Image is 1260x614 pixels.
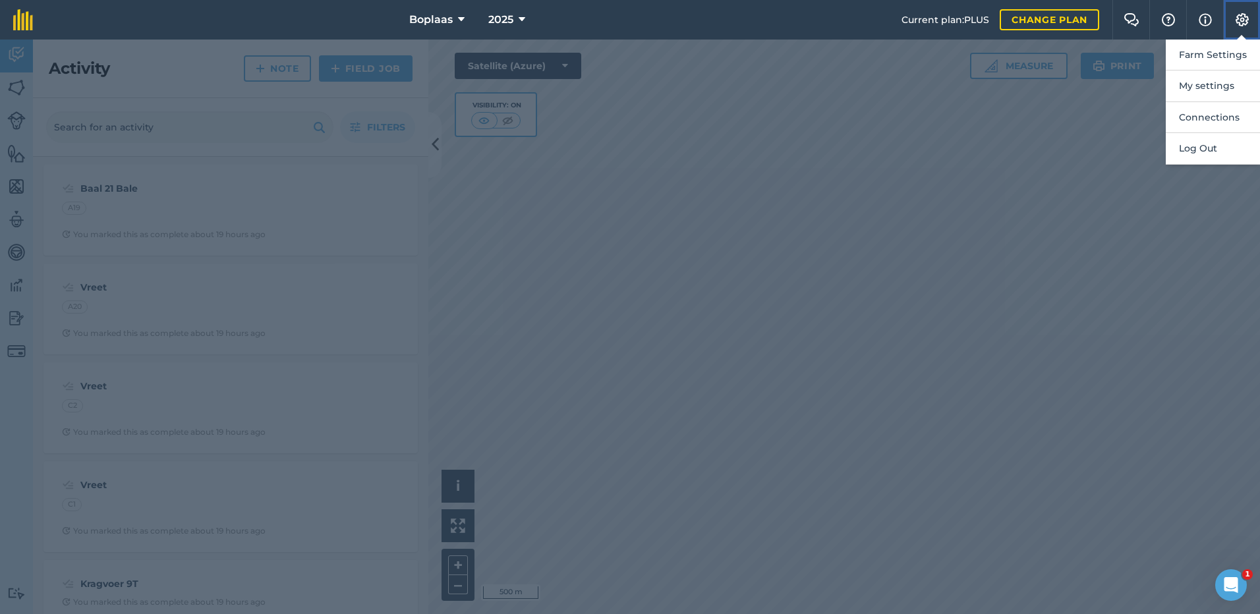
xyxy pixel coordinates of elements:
button: My settings [1166,70,1260,101]
a: Change plan [1000,9,1099,30]
img: svg+xml;base64,PHN2ZyB4bWxucz0iaHR0cDovL3d3dy53My5vcmcvMjAwMC9zdmciIHdpZHRoPSIxNyIgaGVpZ2h0PSIxNy... [1199,12,1212,28]
img: fieldmargin Logo [13,9,33,30]
span: Boplaas [409,12,453,28]
span: 1 [1242,569,1253,580]
span: 2025 [488,12,513,28]
img: A cog icon [1234,13,1250,26]
span: Current plan : PLUS [902,13,989,27]
iframe: Intercom live chat [1215,569,1247,601]
button: Connections [1166,102,1260,133]
button: Log Out [1166,133,1260,164]
button: Farm Settings [1166,40,1260,70]
img: Two speech bubbles overlapping with the left bubble in the forefront [1124,13,1139,26]
img: A question mark icon [1160,13,1176,26]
